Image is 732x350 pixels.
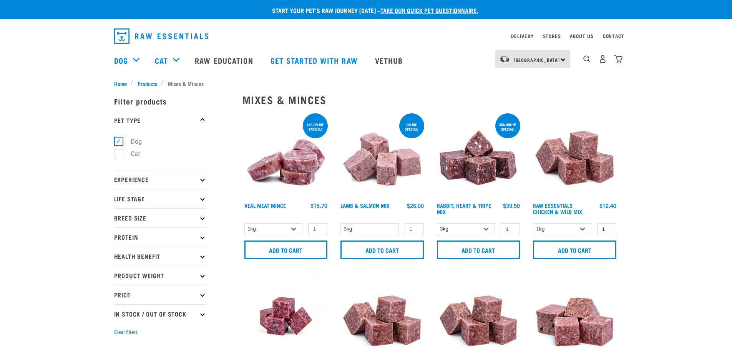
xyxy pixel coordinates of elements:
p: In Stock / Out Of Stock [114,304,206,323]
a: Raw Essentials Chicken & Wild Mix [533,204,582,213]
span: Products [138,80,157,88]
input: Add to cart [244,241,328,259]
a: Veal Meat Mince [244,204,286,207]
input: 1 [405,223,424,235]
img: 1160 Veal Meat Mince Medallions 01 [242,112,330,199]
div: 1kg online special! [303,119,328,135]
p: Filter products [114,91,206,111]
p: Life Stage [114,189,206,208]
img: Pile Of Cubed Chicken Wild Meat Mix [531,112,618,199]
p: Protein [114,227,206,247]
img: home-icon@2x.png [614,55,622,63]
div: $15.70 [310,202,327,209]
label: Dog [118,137,145,146]
img: 1175 Rabbit Heart Tripe Mix 01 [435,112,522,199]
a: Products [133,80,161,88]
a: Vethub [367,45,413,76]
a: Stores [543,35,561,37]
p: Breed Size [114,208,206,227]
a: Dog [114,55,128,66]
input: Add to cart [340,241,424,259]
label: Cat [118,149,143,159]
a: Home [114,80,131,88]
p: Experience [114,170,206,189]
a: About Us [570,35,593,37]
a: Delivery [511,35,533,37]
p: Product Weight [114,266,206,285]
p: Price [114,285,206,304]
a: Lamb & Salmon Mix [340,204,390,207]
a: take our quick pet questionnaire. [380,8,478,12]
div: $39.50 [503,202,520,209]
button: Clear filters [114,329,138,336]
img: home-icon-1@2x.png [583,55,591,63]
img: Raw Essentials Logo [114,28,208,44]
img: user.png [599,55,607,63]
p: Health Benefit [114,247,206,266]
span: [GEOGRAPHIC_DATA] [514,58,560,61]
span: Home [114,80,127,88]
div: $26.00 [407,202,424,209]
a: Get started with Raw [263,45,367,76]
a: Rabbit, Heart & Tripe Mix [437,204,491,213]
a: Contact [603,35,624,37]
input: Add to cart [437,241,520,259]
p: Pet Type [114,111,206,130]
input: 1 [597,223,616,235]
a: Cat [155,55,168,66]
nav: dropdown navigation [108,25,624,47]
img: 1029 Lamb Salmon Mix 01 [339,112,426,199]
nav: breadcrumbs [114,80,618,88]
input: 1 [308,223,327,235]
input: 1 [501,223,520,235]
a: Raw Education [187,45,262,76]
h2: Mixes & Minces [242,94,618,106]
div: $12.40 [599,202,616,209]
div: 3kg online special! [495,119,520,135]
div: ONLINE SPECIAL! [399,119,424,135]
input: Add to cart [533,241,616,259]
img: van-moving.png [500,56,510,63]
